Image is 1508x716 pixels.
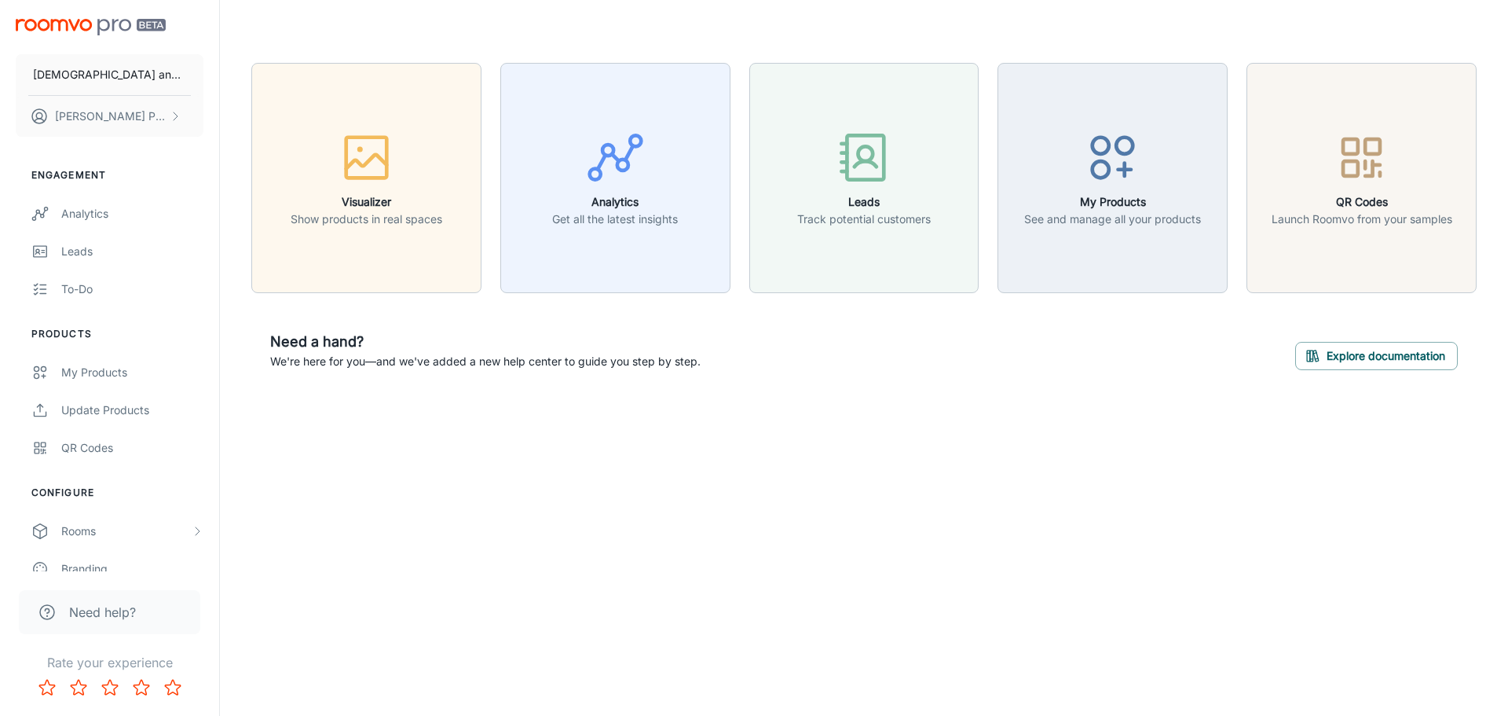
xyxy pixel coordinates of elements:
div: My Products [61,364,203,381]
a: Explore documentation [1295,347,1458,362]
p: See and manage all your products [1024,211,1201,228]
p: Show products in real spaces [291,211,442,228]
div: Analytics [61,205,203,222]
button: My ProductsSee and manage all your products [997,63,1228,293]
a: My ProductsSee and manage all your products [997,169,1228,185]
button: QR CodesLaunch Roomvo from your samples [1246,63,1477,293]
a: LeadsTrack potential customers [749,169,979,185]
div: QR Codes [61,439,203,457]
p: [DEMOGRAPHIC_DATA] and [PERSON_NAME] [33,66,186,83]
div: To-do [61,281,203,298]
p: We're here for you—and we've added a new help center to guide you step by step. [270,353,701,370]
button: VisualizerShow products in real spaces [251,63,481,293]
a: AnalyticsGet all the latest insights [500,169,730,185]
p: [PERSON_NAME] Protacio [55,108,166,125]
h6: Visualizer [291,193,442,211]
img: Roomvo PRO Beta [16,19,166,35]
p: Track potential customers [797,211,931,228]
p: Get all the latest insights [552,211,678,228]
h6: My Products [1024,193,1201,211]
h6: Leads [797,193,931,211]
button: [PERSON_NAME] Protacio [16,96,203,137]
button: Explore documentation [1295,342,1458,370]
h6: QR Codes [1272,193,1452,211]
p: Launch Roomvo from your samples [1272,211,1452,228]
div: Update Products [61,402,203,419]
button: AnalyticsGet all the latest insights [500,63,730,293]
div: Leads [61,243,203,260]
h6: Need a hand? [270,331,701,353]
a: QR CodesLaunch Roomvo from your samples [1246,169,1477,185]
button: LeadsTrack potential customers [749,63,979,293]
button: [DEMOGRAPHIC_DATA] and [PERSON_NAME] [16,54,203,95]
h6: Analytics [552,193,678,211]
